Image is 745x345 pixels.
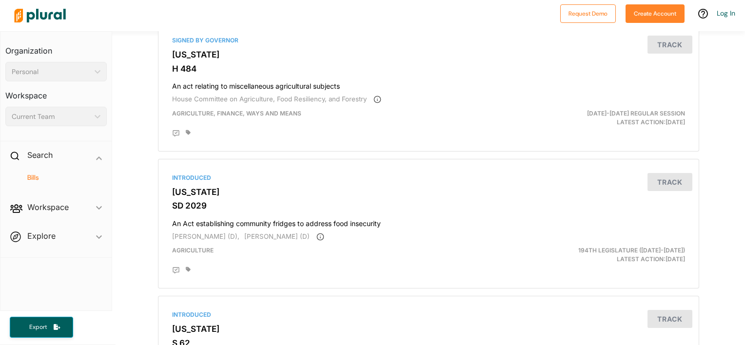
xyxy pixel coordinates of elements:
span: 194th Legislature ([DATE]-[DATE]) [578,247,685,254]
h2: Search [27,150,53,160]
div: Signed by Governor [172,36,685,45]
a: Create Account [626,8,685,18]
div: Add tags [186,130,191,135]
button: Export [10,317,73,338]
h3: [US_STATE] [172,324,685,334]
button: Track [647,310,692,328]
span: Export [22,323,54,331]
div: Latest Action: [DATE] [516,246,692,264]
h4: An act relating to miscellaneous agricultural subjects [172,77,685,91]
div: Introduced [172,173,685,182]
a: Request Demo [560,8,616,18]
h4: An Act establishing community fridges to address food insecurity [172,215,685,228]
div: Latest Action: [DATE] [516,109,692,127]
h3: [US_STATE] [172,50,685,59]
a: Bills [15,173,102,182]
span: Agriculture [172,247,214,254]
button: Create Account [626,4,685,23]
div: Add tags [186,267,191,272]
span: [DATE]-[DATE] Regular Session [587,110,685,117]
span: [PERSON_NAME] (D), [172,232,239,240]
h3: Organization [5,37,107,58]
div: Add Position Statement [172,130,180,137]
h3: SD 2029 [172,201,685,211]
button: Track [647,173,692,191]
h3: Workspace [5,81,107,103]
a: Log In [717,9,735,18]
h3: H 484 [172,64,685,74]
span: Agriculture, Finance, Ways and Means [172,110,301,117]
button: Request Demo [560,4,616,23]
span: [PERSON_NAME] (D) [244,232,310,240]
button: Track [647,36,692,54]
div: Current Team [12,112,91,122]
span: House Committee on Agriculture, Food Resiliency, and Forestry [172,95,367,103]
div: Personal [12,67,91,77]
div: Introduced [172,310,685,319]
div: Add Position Statement [172,267,180,274]
h3: [US_STATE] [172,187,685,197]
